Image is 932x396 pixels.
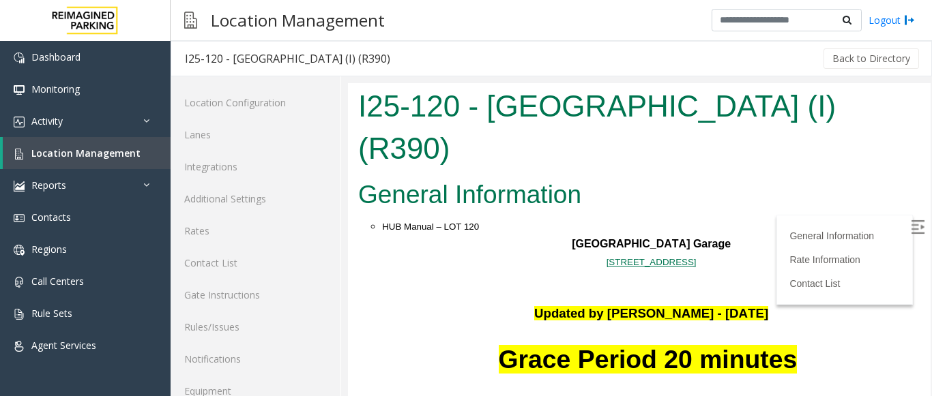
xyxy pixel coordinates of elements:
[171,311,340,343] a: Rules/Issues
[31,50,81,63] span: Dashboard
[14,277,25,288] img: 'icon'
[31,243,67,256] span: Regions
[171,183,340,215] a: Additional Settings
[14,181,25,192] img: 'icon'
[171,343,340,375] a: Notifications
[14,213,25,224] img: 'icon'
[259,174,349,184] span: [STREET_ADDRESS]
[14,117,25,127] img: 'icon'
[824,48,919,69] button: Back to Directory
[14,341,25,352] img: 'icon'
[151,262,450,290] span: Grace Period 20 minutes
[224,155,342,166] span: [GEOGRAPHIC_DATA]
[171,119,340,151] a: Lanes
[185,50,390,67] div: I25-120 - [GEOGRAPHIC_DATA] (I) (R390)
[31,147,141,159] span: Location Management
[31,179,66,192] span: Reports
[869,13,915,27] a: Logout
[186,223,420,237] span: Updated by [PERSON_NAME] - [DATE]
[31,115,63,127] span: Activity
[345,155,383,166] span: Garage
[171,215,340,247] a: Rates
[31,275,84,288] span: Call Centers
[88,138,113,149] span: – LOT
[441,171,512,182] a: Rate Information
[56,138,86,149] span: Manual
[31,339,96,352] span: Agent Services
[14,149,25,159] img: 'icon'
[904,13,915,27] img: logout
[259,172,349,184] a: [STREET_ADDRESS]
[171,247,340,279] a: Contact List
[116,138,131,149] span: 120
[37,316,573,350] span: Do not vend the gate for the Coffee Shop validations or any other company that is not a tenant in...
[14,245,25,256] img: 'icon'
[171,151,340,183] a: Integrations
[204,3,392,37] h3: Location Management
[563,137,577,151] img: Open/Close Sidebar Menu
[31,82,80,95] span: Monitoring
[14,85,25,95] img: 'icon'
[14,52,25,63] img: 'icon'
[441,147,526,158] a: General Information
[171,87,340,119] a: Location Configuration
[3,137,171,169] a: Location Management
[10,94,572,130] h2: General Information
[31,211,71,224] span: Contacts
[34,138,53,149] span: HUB
[10,2,572,86] h1: I25-120 - [GEOGRAPHIC_DATA] (I) (R390)
[441,195,492,206] a: Contact List
[31,307,72,320] span: Rule Sets
[171,279,340,311] a: Gate Instructions
[14,309,25,320] img: 'icon'
[184,3,197,37] img: pageIcon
